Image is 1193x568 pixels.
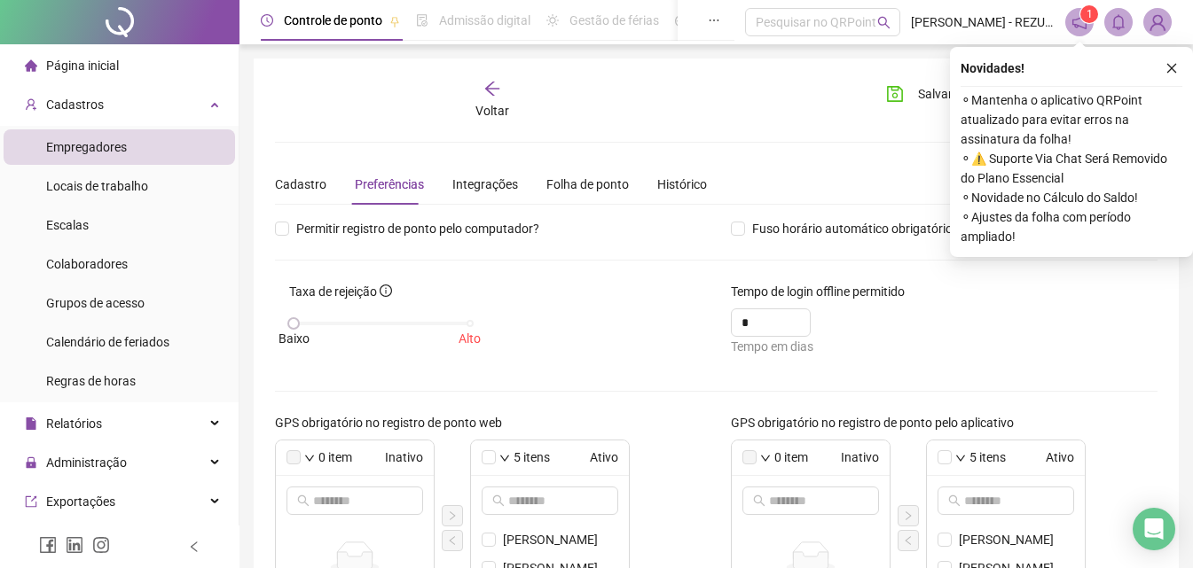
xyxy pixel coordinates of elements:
[471,525,629,554] li: ANTONIO CARLOS OLIVEIRA SANTOS
[46,179,148,193] span: Locais de trabalho
[275,413,514,432] label: GPS obrigatório no registro de ponto web
[546,14,559,27] span: sun
[46,335,169,349] span: Calendário de feriados
[92,536,110,554] span: instagram
[261,14,273,27] span: clock-circle
[284,13,382,27] span: Controle de ponto
[46,58,119,73] span: Página inicial
[961,90,1182,149] span: ⚬ Mantenha o aplicativo QRPoint atualizado para evitar erros na assinatura da folha!
[46,257,128,271] span: Colaboradores
[46,97,104,112] span: Cadastros
[961,58,1024,78] span: Novidades !
[25,456,37,469] span: lock
[760,453,771,463] span: down
[289,219,546,238] span: Permitir registro de ponto pelo computador?
[731,413,1025,432] label: GPS obrigatório no registro de ponto pelo aplicativo
[745,219,966,238] span: Fuso horário automático obrigatório?
[955,453,966,463] span: down
[483,80,501,97] span: arrow-left
[46,296,145,310] span: Grupos de acesso
[304,453,315,463] span: down
[1111,14,1126,30] span: bell
[39,536,57,554] span: facebook
[459,329,481,348] span: Alto
[812,447,879,467] span: Inativo
[553,447,618,467] span: Ativo
[25,417,37,430] span: file
[886,85,904,103] span: save
[66,536,83,554] span: linkedin
[918,84,953,104] span: Salvar
[657,175,707,194] div: Histórico
[1144,9,1171,35] img: 84933
[1071,14,1087,30] span: notification
[1087,8,1093,20] span: 1
[969,447,1006,467] span: 5 itens
[439,13,530,27] span: Admissão digital
[961,149,1182,188] span: ⚬ ⚠️ Suporte Via Chat Será Removido do Plano Essencial
[46,218,89,232] span: Escalas
[46,455,127,470] span: Administração
[708,14,720,27] span: ellipsis
[546,175,629,194] div: Folha de ponto
[25,495,37,508] span: export
[731,282,916,301] label: Tempo de login offline permitido
[275,175,326,194] div: Cadastro
[46,140,127,154] span: Empregadores
[959,530,1074,549] span: [PERSON_NAME]
[25,59,37,72] span: home
[731,337,1158,356] div: Tempo em dias
[961,188,1182,207] span: ⚬ Novidade no Cálculo do Saldo!
[1133,508,1175,550] div: Open Intercom Messenger
[46,374,136,388] span: Regras de horas
[499,453,510,463] span: down
[1009,447,1074,467] span: Ativo
[774,447,808,467] span: 0 item
[877,16,891,29] span: search
[948,494,961,507] span: search
[289,282,392,301] div: Taxa de rejeição
[355,177,424,191] span: Preferências
[569,13,659,27] span: Gestão de férias
[380,284,392,297] span: info-circle
[46,494,115,509] span: Exportações
[675,14,687,27] span: dashboard
[927,525,1085,554] li: ANTONIO CARLOS OLIVEIRA SANTOS
[1080,5,1098,23] sup: 1
[475,104,509,118] span: Voltar
[503,530,618,549] span: [PERSON_NAME]
[492,494,505,507] span: search
[356,447,423,467] span: Inativo
[753,494,765,507] span: search
[514,447,550,467] span: 5 itens
[911,12,1055,32] span: [PERSON_NAME] - REZUT GESTÃO CONDOMINIAL
[297,494,310,507] span: search
[25,98,37,111] span: user-add
[389,16,400,27] span: pushpin
[452,175,518,194] div: Integrações
[46,416,102,431] span: Relatórios
[873,80,966,108] button: Salvar
[961,207,1182,246] span: ⚬ Ajustes da folha com período ampliado!
[1166,62,1178,74] span: close
[279,329,310,348] span: Baixo
[188,541,200,553] span: left
[416,14,428,27] span: file-done
[318,447,352,467] span: 0 item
